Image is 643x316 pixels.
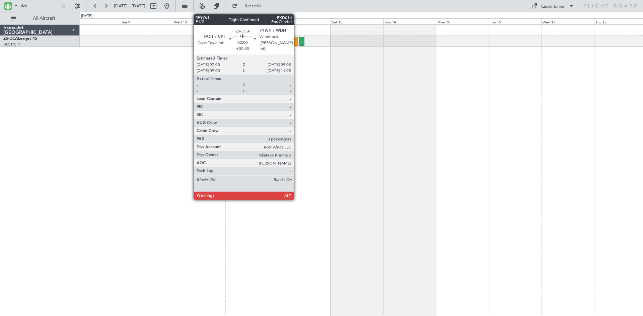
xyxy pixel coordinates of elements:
[173,18,225,24] div: Wed 10
[278,18,331,24] div: Fri 12
[489,18,541,24] div: Tue 16
[541,18,594,24] div: Wed 17
[120,18,172,24] div: Tue 9
[7,13,73,24] button: All Aircraft
[436,18,489,24] div: Mon 15
[3,42,21,47] a: FACT/CPT
[239,4,267,8] span: Refresh
[331,18,383,24] div: Sat 13
[17,16,71,21] span: All Aircraft
[229,1,269,11] button: Refresh
[383,18,436,24] div: Sun 14
[81,13,92,19] div: [DATE]
[3,37,37,41] a: ZS-DCALearjet 45
[67,18,120,24] div: Mon 8
[541,3,564,10] div: Quick Links
[114,3,145,9] span: [DATE] - [DATE]
[3,37,18,41] span: ZS-DCA
[528,1,577,11] button: Quick Links
[225,18,278,24] div: Thu 11
[20,1,59,11] input: A/C (Reg. or Type)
